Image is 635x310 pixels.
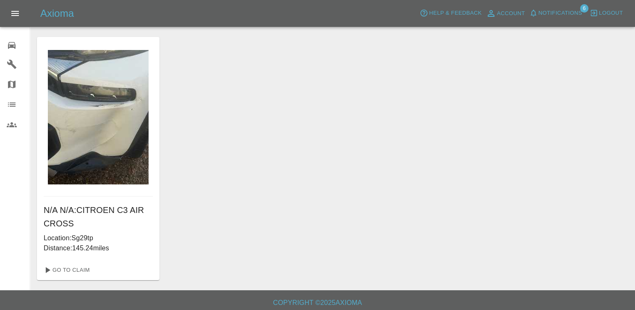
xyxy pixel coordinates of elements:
[527,7,584,20] button: Notifications
[497,9,525,18] span: Account
[599,8,623,18] span: Logout
[44,233,153,243] p: Location: Sg29tp
[588,7,625,20] button: Logout
[5,3,25,24] button: Open drawer
[44,243,153,253] p: Distance: 145.24 miles
[418,7,483,20] button: Help & Feedback
[429,8,481,18] span: Help & Feedback
[40,263,92,277] a: Go To Claim
[484,7,527,20] a: Account
[44,203,153,230] h6: N/A N/A : CITROEN C3 AIR CROSS
[538,8,582,18] span: Notifications
[580,4,588,13] span: 6
[7,297,628,309] h6: Copyright © 2025 Axioma
[40,7,74,20] h5: Axioma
